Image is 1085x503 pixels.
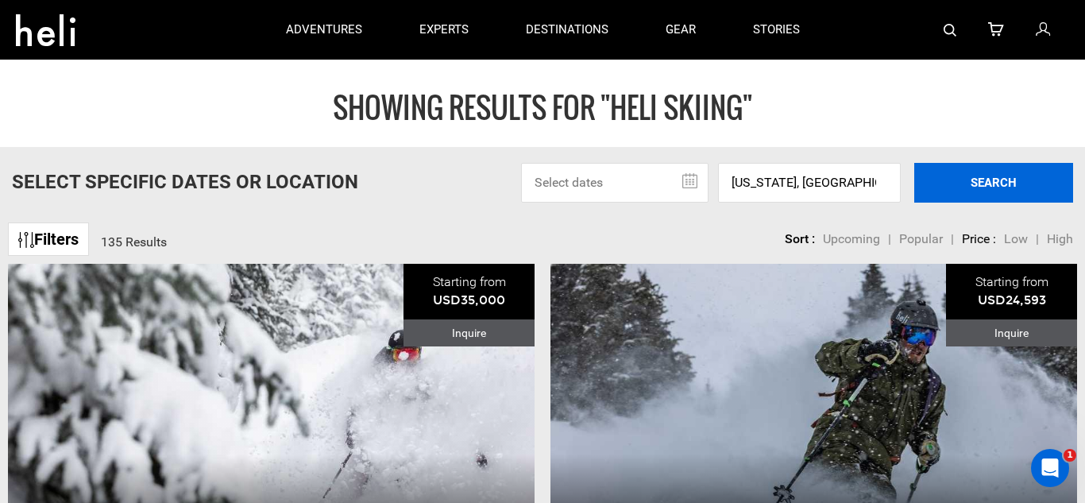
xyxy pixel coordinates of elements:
p: destinations [526,21,608,38]
span: Upcoming [823,231,880,246]
span: 135 Results [101,234,167,250]
img: search-bar-icon.svg [944,24,956,37]
li: | [888,230,891,249]
li: Price : [962,230,996,249]
span: High [1047,231,1073,246]
li: | [951,230,954,249]
img: btn-icon.svg [18,232,34,248]
li: Sort : [785,230,815,249]
a: Filters [8,222,89,257]
span: Popular [899,231,943,246]
li: | [1036,230,1039,249]
p: Select Specific Dates Or Location [12,168,358,195]
span: Low [1004,231,1028,246]
p: adventures [286,21,362,38]
button: SEARCH [914,163,1073,203]
input: Enter a location [718,163,901,203]
span: 1 [1064,449,1076,462]
iframe: Intercom live chat [1031,449,1069,487]
p: experts [419,21,469,38]
input: Select dates [521,163,709,203]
